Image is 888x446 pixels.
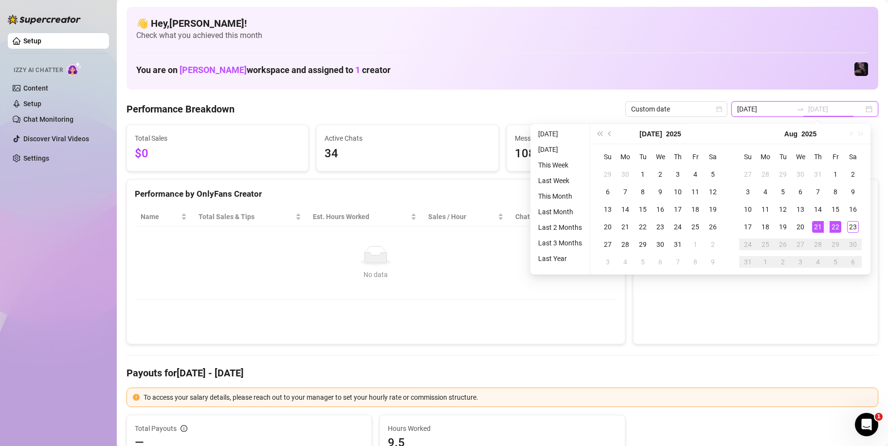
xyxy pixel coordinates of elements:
td: 2025-07-24 [669,218,687,236]
td: 2025-08-16 [844,201,862,218]
div: 7 [812,186,824,198]
div: 5 [707,168,719,180]
td: 2025-08-07 [809,183,827,201]
th: We [792,148,809,166]
td: 2025-06-29 [599,166,616,183]
li: This Month [534,190,586,202]
td: 2025-08-04 [757,183,774,201]
a: Discover Viral Videos [23,135,89,143]
td: 2025-07-01 [634,166,652,183]
td: 2025-07-20 [599,218,616,236]
td: 2025-07-11 [687,183,704,201]
li: This Week [534,159,586,171]
div: 26 [777,239,789,250]
button: Choose a year [666,124,681,144]
td: 2025-07-08 [634,183,652,201]
div: 30 [847,239,859,250]
div: 3 [742,186,754,198]
td: 2025-08-22 [827,218,844,236]
td: 2025-08-09 [844,183,862,201]
span: exclamation-circle [133,394,140,401]
th: Total Sales & Tips [193,207,308,226]
div: 28 [760,168,771,180]
th: Th [669,148,687,166]
td: 2025-07-19 [704,201,722,218]
span: Active Chats [325,133,490,144]
div: 25 [760,239,771,250]
td: 2025-08-13 [792,201,809,218]
th: Mo [616,148,634,166]
div: 1 [689,239,701,250]
td: 2025-07-13 [599,201,616,218]
td: 2025-08-25 [757,236,774,253]
span: Hours Worked [388,423,616,434]
div: 19 [777,221,789,233]
div: 27 [795,239,806,250]
td: 2025-08-18 [757,218,774,236]
td: 2025-08-01 [687,236,704,253]
td: 2025-07-26 [704,218,722,236]
td: 2025-08-03 [739,183,757,201]
td: 2025-07-31 [809,166,827,183]
div: Est. Hours Worked [313,211,409,222]
div: 18 [760,221,771,233]
th: Sa [844,148,862,166]
td: 2025-07-21 [616,218,634,236]
div: 2 [777,256,789,268]
td: 2025-08-27 [792,236,809,253]
td: 2025-07-29 [634,236,652,253]
td: 2025-06-30 [616,166,634,183]
div: 18 [689,204,701,215]
td: 2025-07-10 [669,183,687,201]
div: 27 [602,239,614,250]
div: 23 [654,221,666,233]
div: 9 [654,186,666,198]
div: 28 [812,239,824,250]
td: 2025-09-04 [809,253,827,271]
li: Last Week [534,175,586,186]
th: Fr [827,148,844,166]
td: 2025-08-10 [739,201,757,218]
div: 21 [619,221,631,233]
span: swap-right [797,105,804,113]
td: 2025-07-12 [704,183,722,201]
td: 2025-07-04 [687,166,704,183]
li: Last Month [534,206,586,218]
td: 2025-08-05 [774,183,792,201]
div: 13 [602,204,614,215]
h4: 👋 Hey, [PERSON_NAME] ! [136,17,869,30]
td: 2025-07-31 [669,236,687,253]
span: 1 [355,65,360,75]
td: 2025-07-15 [634,201,652,218]
span: 1 [875,413,883,421]
div: 14 [812,204,824,215]
div: 6 [602,186,614,198]
td: 2025-08-02 [844,166,862,183]
td: 2025-08-14 [809,201,827,218]
th: Sa [704,148,722,166]
a: Chat Monitoring [23,115,73,123]
td: 2025-08-17 [739,218,757,236]
td: 2025-08-06 [652,253,669,271]
div: 4 [689,168,701,180]
div: 17 [672,204,684,215]
div: 9 [847,186,859,198]
div: 2 [847,168,859,180]
span: 34 [325,145,490,163]
div: 22 [637,221,649,233]
div: No data [145,269,607,280]
th: Tu [634,148,652,166]
div: 5 [637,256,649,268]
th: Su [599,148,616,166]
div: 29 [637,239,649,250]
td: 2025-08-05 [634,253,652,271]
div: 2 [707,239,719,250]
th: Su [739,148,757,166]
div: 31 [742,256,754,268]
div: 10 [742,204,754,215]
th: Name [135,207,193,226]
th: Th [809,148,827,166]
li: [DATE] [534,128,586,140]
h1: You are on workspace and assigned to creator [136,65,391,75]
div: 29 [602,168,614,180]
